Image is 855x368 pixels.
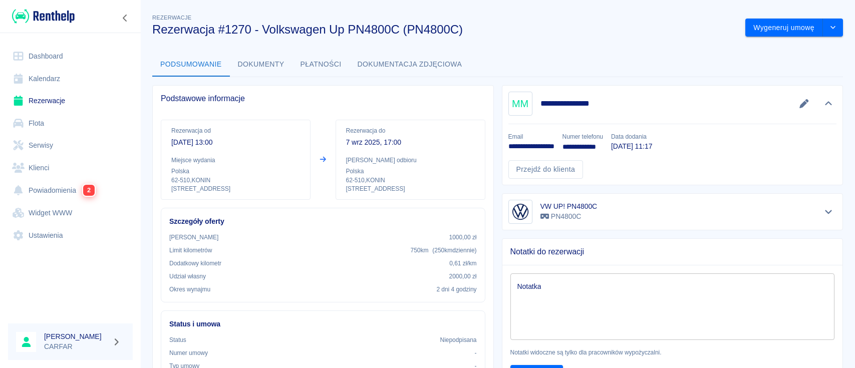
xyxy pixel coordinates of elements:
[8,112,133,135] a: Flota
[823,19,843,37] button: drop-down
[449,272,477,281] p: 2000,00 zł
[432,247,476,254] span: ( 250 km dziennie )
[510,348,835,357] p: Notatki widoczne są tylko dla pracowników wypożyczalni.
[169,216,477,227] h6: Szczegóły oferty
[449,233,477,242] p: 1000,00 zł
[169,233,218,242] p: [PERSON_NAME]
[411,246,477,255] p: 750 km
[169,246,212,255] p: Limit kilometrów
[44,341,108,352] p: CARFAR
[508,92,532,116] div: MM
[436,285,476,294] p: 2 dni 4 godziny
[8,179,133,202] a: Powiadomienia2
[171,176,300,185] p: 62-510 , KONIN
[346,185,475,193] p: [STREET_ADDRESS]
[820,205,837,219] button: Pokaż szczegóły
[171,185,300,193] p: [STREET_ADDRESS]
[169,285,210,294] p: Okres wynajmu
[12,8,75,25] img: Renthelp logo
[171,137,300,148] p: [DATE] 13:00
[152,23,737,37] h3: Rezerwacja #1270 - Volkswagen Up PN4800C (PN4800C)
[161,94,485,104] span: Podstawowe informacje
[8,202,133,224] a: Widget WWW
[8,68,133,90] a: Kalendarz
[118,12,133,25] button: Zwiń nawigację
[449,259,476,268] p: 0,61 zł /km
[83,185,95,196] span: 2
[171,156,300,165] p: Miejsce wydania
[346,126,475,135] p: Rezerwacja do
[611,132,652,141] p: Data dodania
[346,167,475,176] p: Polska
[8,134,133,157] a: Serwisy
[540,211,598,222] p: PN4800C
[346,176,475,185] p: 62-510 , KONIN
[8,90,133,112] a: Rezerwacje
[820,97,837,111] button: Ukryj szczegóły
[230,53,293,77] button: Dokumenty
[8,157,133,179] a: Klienci
[169,319,477,329] h6: Status i umowa
[745,19,823,37] button: Wygeneruj umowę
[171,167,300,176] p: Polska
[508,160,584,179] a: Przejdź do klienta
[510,202,530,222] img: Image
[152,15,191,21] span: Rezerwacje
[169,272,206,281] p: Udział własny
[508,132,554,141] p: Email
[152,53,230,77] button: Podsumowanie
[44,331,108,341] h6: [PERSON_NAME]
[8,8,75,25] a: Renthelp logo
[562,132,603,141] p: Numer telefonu
[346,156,475,165] p: [PERSON_NAME] odbioru
[169,335,186,344] p: Status
[796,97,812,111] button: Edytuj dane
[169,259,221,268] p: Dodatkowy kilometr
[293,53,350,77] button: Płatności
[346,137,475,148] p: 7 wrz 2025, 17:00
[8,45,133,68] a: Dashboard
[171,126,300,135] p: Rezerwacja od
[475,348,477,357] p: -
[510,247,835,257] span: Notatki do rezerwacji
[350,53,470,77] button: Dokumentacja zdjęciowa
[540,201,598,211] h6: VW UP! PN4800C
[169,348,208,357] p: Numer umowy
[440,335,477,344] p: Niepodpisana
[8,224,133,247] a: Ustawienia
[611,141,652,152] p: [DATE] 11:17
